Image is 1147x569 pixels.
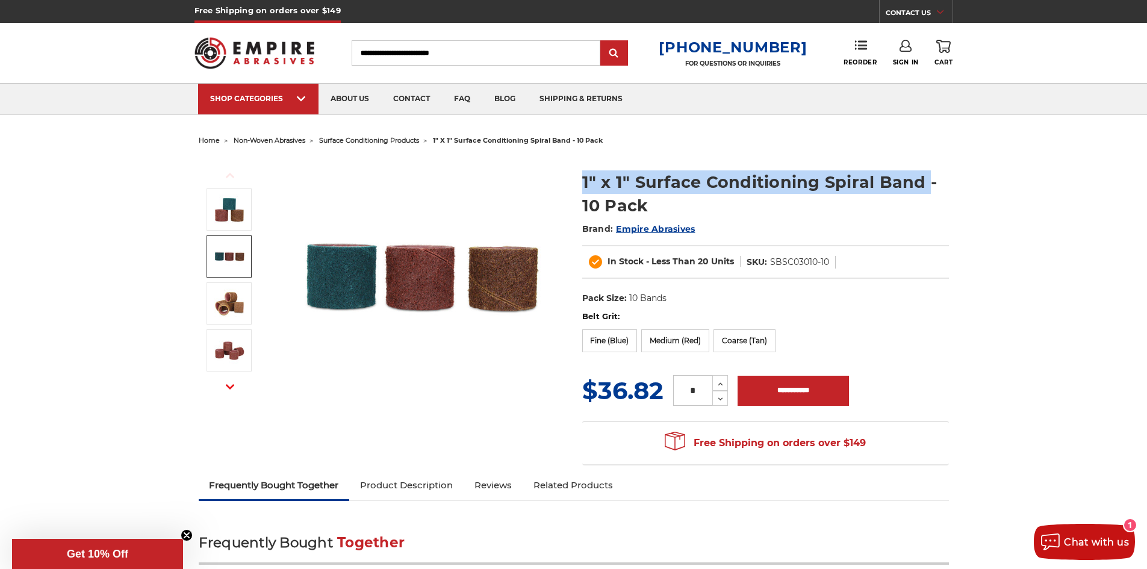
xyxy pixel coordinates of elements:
[199,472,350,499] a: Frequently Bought Together
[214,335,244,365] img: 1" x 1" Spiral Band Non Woven Surface Conditioning
[319,84,381,114] a: about us
[442,84,482,114] a: faq
[582,223,614,234] span: Brand:
[1034,524,1135,560] button: Chat with us
[608,256,644,267] span: In Stock
[214,288,244,319] img: 1" x 1" Non Woven Spiral Band
[646,256,695,267] span: - Less Than
[234,136,305,145] a: non-woven abrasives
[934,58,953,66] span: Cart
[844,40,877,66] a: Reorder
[527,84,635,114] a: shipping & returns
[659,60,807,67] p: FOR QUESTIONS OR INQUIRIES
[214,241,244,272] img: 1" x 1" Surface Conditioning Spiral Band
[711,256,734,267] span: Units
[216,374,244,400] button: Next
[582,311,949,323] label: Belt Grit:
[464,472,523,499] a: Reviews
[523,472,624,499] a: Related Products
[582,376,664,405] span: $36.82
[302,158,542,399] img: 1" x 1" Scotch Brite Spiral Band
[216,163,244,188] button: Previous
[616,223,695,234] a: Empire Abrasives
[337,534,405,551] span: Together
[665,431,866,455] span: Free Shipping on orders over $149
[12,539,183,569] div: Get 10% OffClose teaser
[747,256,767,269] dt: SKU:
[698,256,709,267] span: 20
[582,170,949,217] h1: 1" x 1" Surface Conditioning Spiral Band - 10 Pack
[1124,519,1136,531] div: 1
[770,256,829,269] dd: SBSC03010-10
[194,30,315,76] img: Empire Abrasives
[349,472,464,499] a: Product Description
[886,6,953,23] a: CONTACT US
[181,529,193,541] button: Close teaser
[210,94,306,103] div: SHOP CATEGORIES
[659,39,807,56] a: [PHONE_NUMBER]
[629,292,667,305] dd: 10 Bands
[1064,536,1129,548] span: Chat with us
[482,84,527,114] a: blog
[199,136,220,145] a: home
[319,136,419,145] a: surface conditioning products
[199,534,333,551] span: Frequently Bought
[381,84,442,114] a: contact
[214,194,244,225] img: 1" x 1" Scotch Brite Spiral Band
[893,58,919,66] span: Sign In
[67,548,128,560] span: Get 10% Off
[602,42,626,66] input: Submit
[934,40,953,66] a: Cart
[844,58,877,66] span: Reorder
[433,136,603,145] span: 1" x 1" surface conditioning spiral band - 10 pack
[582,292,627,305] dt: Pack Size:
